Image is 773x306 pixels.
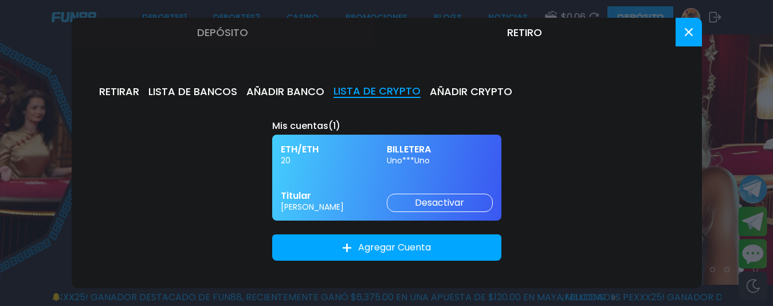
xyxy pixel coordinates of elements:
button: LISTA DE CRYPTO [333,85,421,98]
button: Agregar Cuenta [272,234,501,261]
span: Titular [281,190,387,202]
button: AÑADIR CRYPTO [430,85,512,98]
button: AÑADIR BANCO [246,85,324,98]
span: ETH/ETH [281,143,387,155]
div: Mis cuentas ( 1 ) [272,120,501,132]
button: LISTA DE BANCOS [148,85,237,98]
button: Retiro [374,18,676,46]
span: 20 [281,155,387,166]
span: BILLETERA [387,143,493,155]
span: [PERSON_NAME] [281,202,387,212]
button: Depósito [72,18,374,46]
button: Desactivar [387,194,493,212]
button: RETIRAR [99,85,139,98]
